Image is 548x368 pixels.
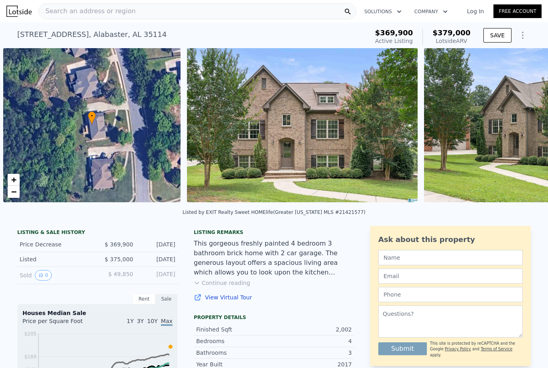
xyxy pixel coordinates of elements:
[24,331,37,337] tspan: $205
[20,240,91,248] div: Price Decrease
[17,229,178,237] div: LISTING & SALE HISTORY
[358,4,408,19] button: Solutions
[457,7,493,15] a: Log In
[35,270,52,281] button: View historical data
[8,186,20,198] a: Zoom out
[108,271,133,277] span: $ 49,850
[483,28,511,43] button: SAVE
[11,187,16,197] span: −
[194,229,354,236] div: Listing remarks
[88,111,96,125] div: •
[481,347,512,351] a: Terms of Service
[378,287,523,302] input: Phone
[140,255,175,263] div: [DATE]
[88,112,96,120] span: •
[378,250,523,265] input: Name
[194,293,354,301] a: View Virtual Tour
[378,268,523,284] input: Email
[140,270,175,281] div: [DATE]
[408,4,454,19] button: Company
[8,174,20,186] a: Zoom in
[6,6,32,17] img: Lotside
[194,279,250,287] button: Continue reading
[155,294,178,304] div: Sale
[105,256,133,262] span: $ 375,000
[196,349,274,357] div: Bathrooms
[133,294,155,304] div: Rent
[274,337,352,345] div: 4
[378,342,427,355] button: Submit
[24,354,37,360] tspan: $169
[20,270,91,281] div: Sold
[187,48,418,202] img: Sale: 134714598 Parcel: 2993455
[17,29,166,40] div: [STREET_ADDRESS] , Alabaster , AL 35114
[11,175,16,185] span: +
[445,347,471,351] a: Privacy Policy
[375,28,413,37] span: $369,900
[375,38,413,44] span: Active Listing
[140,240,175,248] div: [DATE]
[22,309,173,317] div: Houses Median Sale
[161,318,173,326] span: Max
[515,27,531,43] button: Show Options
[194,239,354,277] div: This gorgeous freshly painted 4 bedroom 3 bathroom brick home with 2 car garage. The generous lay...
[378,234,523,245] div: Ask about this property
[194,314,354,321] div: Property details
[432,28,471,37] span: $379,000
[147,318,158,324] span: 10Y
[432,37,471,45] div: Lotside ARV
[430,341,523,358] div: This site is protected by reCAPTCHA and the Google and apply.
[196,337,274,345] div: Bedrooms
[39,6,136,16] span: Search an address or region
[493,4,542,18] a: Free Account
[20,255,91,263] div: Listed
[274,325,352,333] div: 2,002
[137,318,144,324] span: 3Y
[274,349,352,357] div: 3
[196,325,274,333] div: Finished Sqft
[127,318,134,324] span: 1Y
[105,241,133,248] span: $ 369,900
[183,209,365,215] div: Listed by EXIT Realty Sweet HOMElife (Greater [US_STATE] MLS #21421577)
[22,317,97,330] div: Price per Square Foot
